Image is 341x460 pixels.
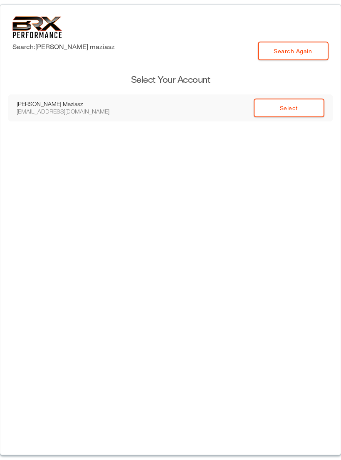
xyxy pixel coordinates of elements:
div: [PERSON_NAME] Maziasz [17,100,129,108]
h3: Select Your Account [8,73,333,86]
a: Search Again [258,42,329,60]
label: Search: [PERSON_NAME] maziasz [12,42,115,52]
a: Select [254,99,324,117]
img: 6f7da32581c89ca25d665dc3aae533e4f14fe3ef_original.svg [12,16,62,38]
div: [EMAIL_ADDRESS][DOMAIN_NAME] [17,108,129,115]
